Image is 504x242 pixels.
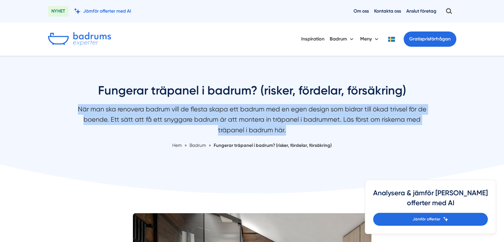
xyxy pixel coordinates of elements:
[301,30,324,47] a: Inspiration
[330,30,355,48] button: Badrum
[214,143,332,148] a: Fungerar träpanel i badrum? (risker, fördelar, försäkring)
[83,8,131,14] span: Jämför offerter med AI
[409,36,422,42] span: Gratis
[74,8,131,14] a: Jämför offerter med AI
[406,8,436,14] a: Anslut företag
[360,30,380,48] button: Meny
[404,31,456,47] a: Gratisprisförfrågan
[413,216,440,222] span: Jämför offerter
[48,32,111,46] img: Badrumsexperter.se logotyp
[172,143,182,148] a: Hem
[354,8,369,14] a: Om oss
[185,142,187,149] span: »
[48,6,69,17] span: NYHET
[77,83,428,104] h1: Fungerar träpanel i badrum? (risker, fördelar, försäkring)
[373,188,488,213] h4: Analysera & jämför [PERSON_NAME] offerter med AI
[373,213,488,226] a: Jämför offerter
[77,104,428,139] p: När man ska renovera badrum vill de flesta skapa ett badrum med en egen design som bidrar till ök...
[374,8,401,14] a: Kontakta oss
[190,143,207,148] a: Badrum
[190,143,206,148] span: Badrum
[209,142,211,149] span: »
